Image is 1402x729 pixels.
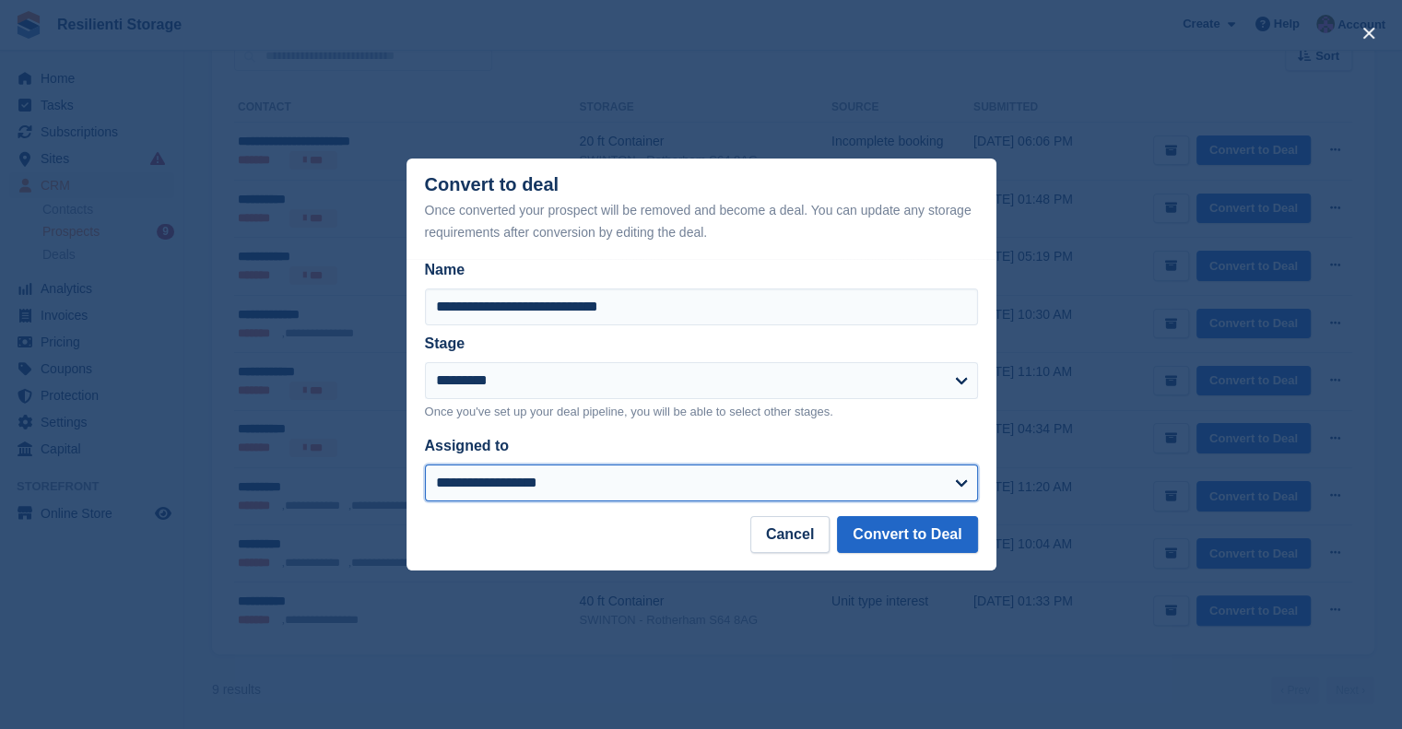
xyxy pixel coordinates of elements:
[425,259,978,281] label: Name
[425,174,978,243] div: Convert to deal
[425,403,978,421] p: Once you've set up your deal pipeline, you will be able to select other stages.
[425,199,978,243] div: Once converted your prospect will be removed and become a deal. You can update any storage requir...
[1354,18,1384,48] button: close
[750,516,830,553] button: Cancel
[837,516,977,553] button: Convert to Deal
[425,335,465,351] label: Stage
[425,438,510,453] label: Assigned to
